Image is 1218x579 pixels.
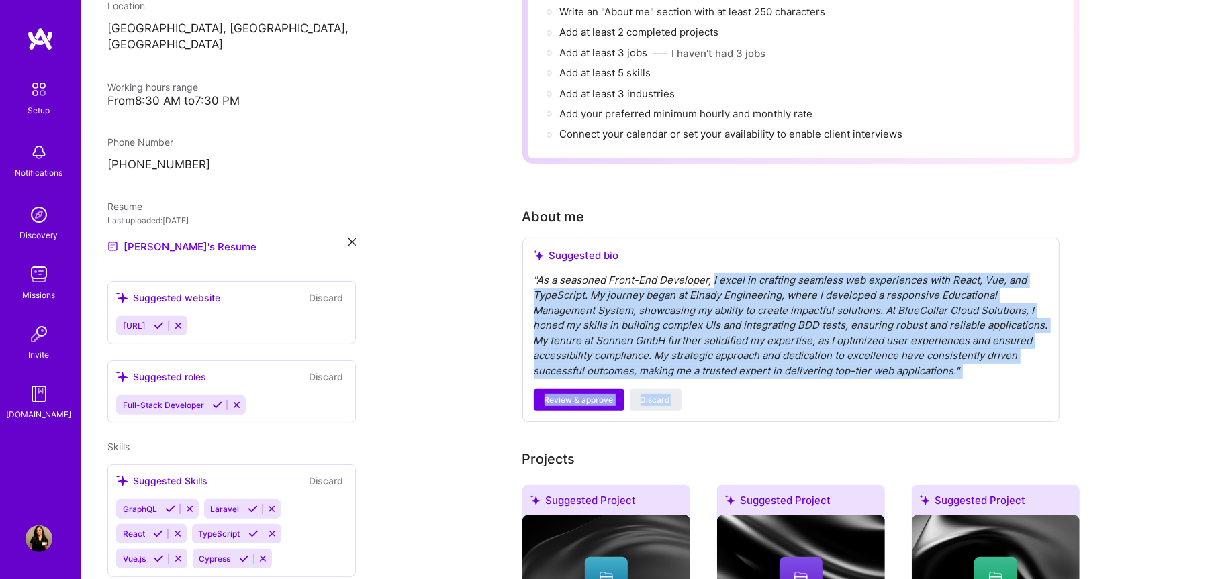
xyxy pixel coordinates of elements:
a: [PERSON_NAME]'s Resume [107,238,256,254]
i: icon SuggestedTeams [534,250,544,260]
i: Accept [239,554,249,564]
span: Add your preferred minimum hourly and monthly rate [560,107,813,120]
img: bell [26,139,52,166]
div: Setup [28,103,50,117]
div: Notifications [15,166,63,180]
i: Accept [212,400,222,410]
a: User Avatar [22,525,56,552]
div: From 8:30 AM to 7:30 PM [107,94,356,108]
span: Phone Number [107,136,173,148]
span: Add at least 3 jobs [560,46,648,59]
img: setup [25,75,53,103]
i: Reject [232,400,242,410]
div: Suggested Project [522,485,690,521]
i: Reject [258,554,268,564]
i: Accept [165,504,175,514]
i: Reject [173,529,183,539]
div: Suggested roles [116,370,206,384]
span: Connect your calendar or set your availability to enable client interviews [560,127,903,140]
div: Last uploaded: [DATE] [107,213,356,227]
img: discovery [26,201,52,228]
i: Accept [154,554,164,564]
span: GraphQL [123,504,157,514]
i: icon SuggestedTeams [116,292,128,303]
span: Vue.js [123,554,146,564]
div: About me [522,207,585,227]
i: icon Close [348,238,356,246]
div: Suggested Project [912,485,1080,521]
button: Discard [305,369,347,384]
button: Discard [305,290,347,305]
span: Discard [641,394,671,406]
p: [PHONE_NUMBER] [107,157,356,173]
span: Working hours range [107,81,198,93]
div: Suggested bio [534,249,1048,262]
span: Skills [107,441,130,452]
div: " As a seasoned Front-End Developer, I excel in crafting seamless web experiences with React, Vue... [534,273,1048,379]
img: Resume [107,241,118,252]
i: Reject [173,554,183,564]
div: Suggested website [116,291,220,305]
span: TypeScript [199,529,240,539]
span: [URL] [123,321,146,331]
button: Discard [630,389,682,411]
img: teamwork [26,261,52,288]
i: Accept [248,504,258,514]
div: Projects [522,449,575,469]
div: Invite [29,348,50,362]
span: React [123,529,145,539]
div: Suggested Skills [116,474,207,488]
div: [DOMAIN_NAME] [7,407,72,421]
span: Cypress [199,554,231,564]
button: Review & approve [534,389,624,411]
span: Full-Stack Developer [123,400,204,410]
div: Suggested Project [717,485,885,521]
i: Reject [173,321,183,331]
div: Discovery [20,228,58,242]
i: Reject [185,504,195,514]
span: Add at least 2 completed projects [560,25,719,38]
span: Add at least 5 skills [560,66,651,79]
div: Add projects you've worked on [522,449,575,469]
i: icon SuggestedTeams [530,495,541,505]
i: icon SuggestedTeams [725,495,735,505]
p: [GEOGRAPHIC_DATA], [GEOGRAPHIC_DATA], [GEOGRAPHIC_DATA] [107,21,356,53]
img: logo [27,27,54,51]
i: icon SuggestedTeams [920,495,930,505]
span: Review & approve [545,394,614,406]
button: Discard [305,473,347,488]
i: Accept [248,529,259,539]
img: User Avatar [26,525,52,552]
img: Invite [26,321,52,348]
img: guide book [26,380,52,407]
span: Laravel [211,504,240,514]
span: Resume [107,201,142,212]
i: icon SuggestedTeams [116,371,128,382]
span: Add at least 3 industries [560,87,675,100]
i: Accept [154,321,164,331]
span: Write an "About me" section with at least 250 characters [560,5,829,18]
div: Missions [23,288,56,302]
i: Reject [267,529,277,539]
i: Reject [267,504,277,514]
button: I haven't had 3 jobs [672,46,766,60]
i: Accept [153,529,163,539]
i: icon SuggestedTeams [116,475,128,486]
